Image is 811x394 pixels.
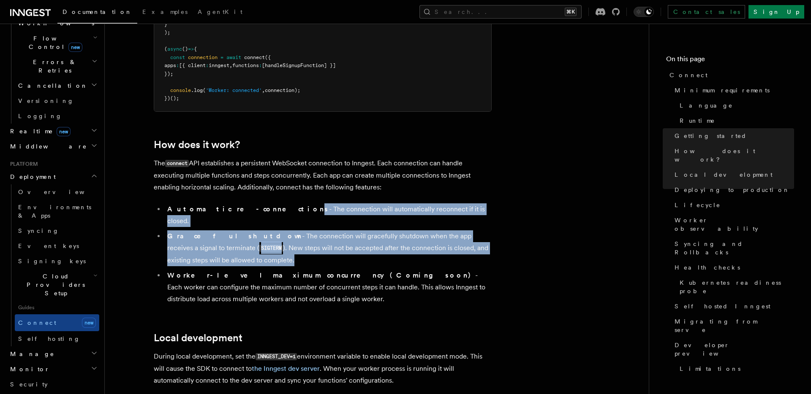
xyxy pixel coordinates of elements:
a: How does it work? [671,143,794,167]
span: connection); [265,87,300,93]
span: => [188,46,194,52]
span: Minimum requirements [675,86,770,94]
button: Toggle dark mode [634,7,654,17]
button: Cancellation [15,78,99,93]
span: ({ [265,54,271,60]
span: Documentation [63,8,132,15]
span: Runtime [680,116,715,125]
a: Documentation [57,3,137,24]
button: Manage [7,346,99,362]
a: Language [676,98,794,113]
span: How does it work? [675,147,794,164]
span: , [262,87,265,93]
a: Local development [154,332,242,344]
span: Connect [669,71,708,79]
span: Overview [18,189,105,195]
span: functions [232,62,259,68]
span: } [164,22,167,27]
span: Local development [675,170,773,179]
a: Syncing and Rollbacks [671,236,794,260]
span: Health checks [675,263,740,272]
span: new [68,43,82,52]
a: How does it work? [154,139,240,151]
button: Realtimenew [7,124,99,139]
a: Connectnew [15,314,99,331]
span: new [57,127,71,136]
a: Signing keys [15,254,99,269]
li: - The connection will gracefully shutdown when the app receives a signal to terminate ( ). New st... [165,230,492,266]
span: console [170,87,191,93]
span: Deploying to production [675,186,790,194]
span: connect [244,54,265,60]
button: Cloud Providers Setup [15,269,99,301]
span: await [226,54,241,60]
span: Syncing and Rollbacks [675,240,794,256]
a: Deploying to production [671,182,794,197]
a: Logging [15,108,99,124]
span: Migrating from serve [675,317,794,334]
span: Platform [7,161,38,167]
a: Minimum requirements [671,83,794,98]
span: Kubernetes readiness probe [680,278,794,295]
span: new [82,318,96,328]
span: inngest [209,62,229,68]
button: Monitor [7,362,99,377]
span: : [206,62,209,68]
span: Deployment [7,173,56,181]
span: () [182,46,188,52]
a: Connect [666,67,794,83]
li: - The connection will automatically reconnect if it is closed. [165,203,492,227]
p: The API establishes a persistent WebSocket connection to Inngest. Each connection can handle exec... [154,157,492,193]
span: apps [164,62,176,68]
span: Realtime [7,127,71,135]
a: Lifecycle [671,197,794,213]
kbd: ⌘K [565,8,577,16]
span: Flow Control [15,34,93,51]
span: const [170,54,185,60]
a: Self hosted Inngest [671,299,794,314]
span: ( [203,87,206,93]
a: Syncing [15,223,99,238]
span: AgentKit [198,8,242,15]
span: Monitor [7,365,50,373]
span: Examples [142,8,188,15]
p: During local development, set the environment variable to enable local development mode. This wil... [154,351,492,386]
span: : [259,62,262,68]
a: Event keys [15,238,99,254]
span: Cancellation [15,81,88,90]
a: Examples [137,3,193,23]
span: Environments & Apps [18,204,91,219]
a: Getting started [671,128,794,143]
li: - Each worker can configure the maximum number of concurrent steps it can handle. This allows Inn... [165,270,492,305]
span: = [220,54,223,60]
code: INNGEST_DEV=1 [256,353,297,360]
h4: On this page [666,54,794,67]
span: connection [188,54,218,60]
span: }); [164,71,173,77]
span: Event keys [18,243,79,249]
a: Worker observability [671,213,794,236]
a: Migrating from serve [671,314,794,337]
span: })(); [164,95,179,101]
code: SIGTERM [259,245,283,252]
span: Signing keys [18,258,86,264]
a: Sign Up [748,5,804,19]
a: Kubernetes readiness probe [676,275,794,299]
span: Logging [18,113,62,119]
a: AgentKit [193,3,248,23]
span: Errors & Retries [15,58,92,75]
span: , [229,62,232,68]
span: async [167,46,182,52]
span: Developer preview [675,341,794,358]
a: Overview [15,184,99,200]
span: Syncing [18,227,59,234]
strong: Worker-level maximum concurrency (Coming soon) [167,271,475,279]
span: Getting started [675,132,747,140]
a: the Inngest dev server [252,364,320,372]
a: Health checks [671,260,794,275]
strong: Automatic re-connections [167,205,329,213]
span: [{ client [179,62,206,68]
span: { [194,46,197,52]
span: Language [680,101,733,110]
button: Middleware [7,139,99,154]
